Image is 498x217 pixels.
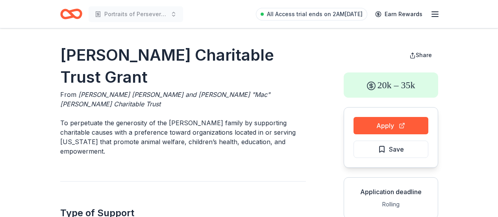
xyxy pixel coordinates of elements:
span: All Access trial ends on 2AM[DATE] [267,9,363,19]
button: Apply [354,117,428,134]
a: Earn Rewards [370,7,427,21]
a: All Access trial ends on 2AM[DATE] [256,8,367,20]
div: Application deadline [350,187,431,197]
button: Portraits of Perseverance: Haitian Lives in [US_STATE] [89,6,183,22]
div: From [60,90,306,109]
span: Portraits of Perseverance: Haitian Lives in [US_STATE] [104,9,167,19]
div: 20k – 35k [344,72,438,98]
a: Home [60,5,82,23]
span: Save [389,144,404,154]
p: To perpetuate the generosity of the [PERSON_NAME] family by supporting charitable causes with a p... [60,118,306,156]
span: [PERSON_NAME] [PERSON_NAME] and [PERSON_NAME] "Mac" [PERSON_NAME] Charitable Trust [60,91,270,108]
button: Share [403,47,438,63]
div: Rolling [350,200,431,209]
button: Save [354,141,428,158]
h1: [PERSON_NAME] Charitable Trust Grant [60,44,306,88]
span: Share [416,52,432,58]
